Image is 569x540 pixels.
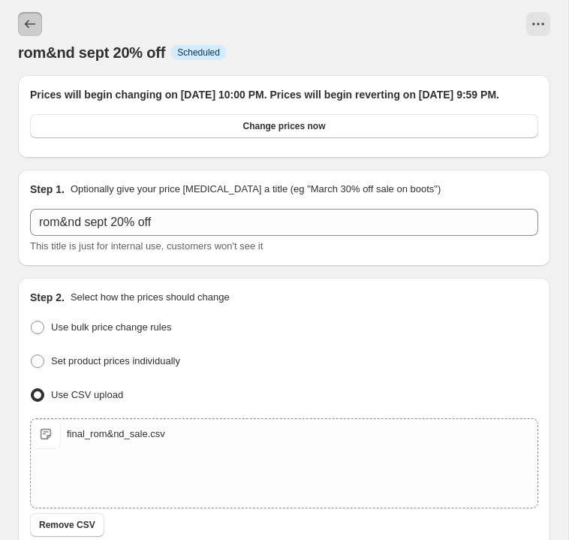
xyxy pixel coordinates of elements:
span: Use CSV upload [51,389,123,400]
span: Change prices now [242,120,325,132]
h2: Step 1. [30,182,65,197]
button: Remove CSV [30,513,104,537]
button: Change prices now [30,114,538,138]
p: Select how the prices should change [71,290,230,305]
h2: Prices will begin changing on [DATE] 10:00 PM. Prices will begin reverting on [DATE] 9:59 PM. [30,87,538,102]
button: View actions for rom&nd sept 20% off [526,12,550,36]
span: Set product prices individually [51,355,180,367]
span: Scheduled [177,47,220,59]
span: Remove CSV [39,519,95,531]
input: 30% off holiday sale [30,209,538,236]
span: Use bulk price change rules [51,321,171,333]
button: Price change jobs [18,12,42,36]
p: Optionally give your price [MEDICAL_DATA] a title (eg "March 30% off sale on boots") [71,182,441,197]
div: final_rom&nd_sale.csv [67,427,165,442]
h2: Step 2. [30,290,65,305]
span: rom&nd sept 20% off [18,44,165,61]
span: This title is just for internal use, customers won't see it [30,240,263,252]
